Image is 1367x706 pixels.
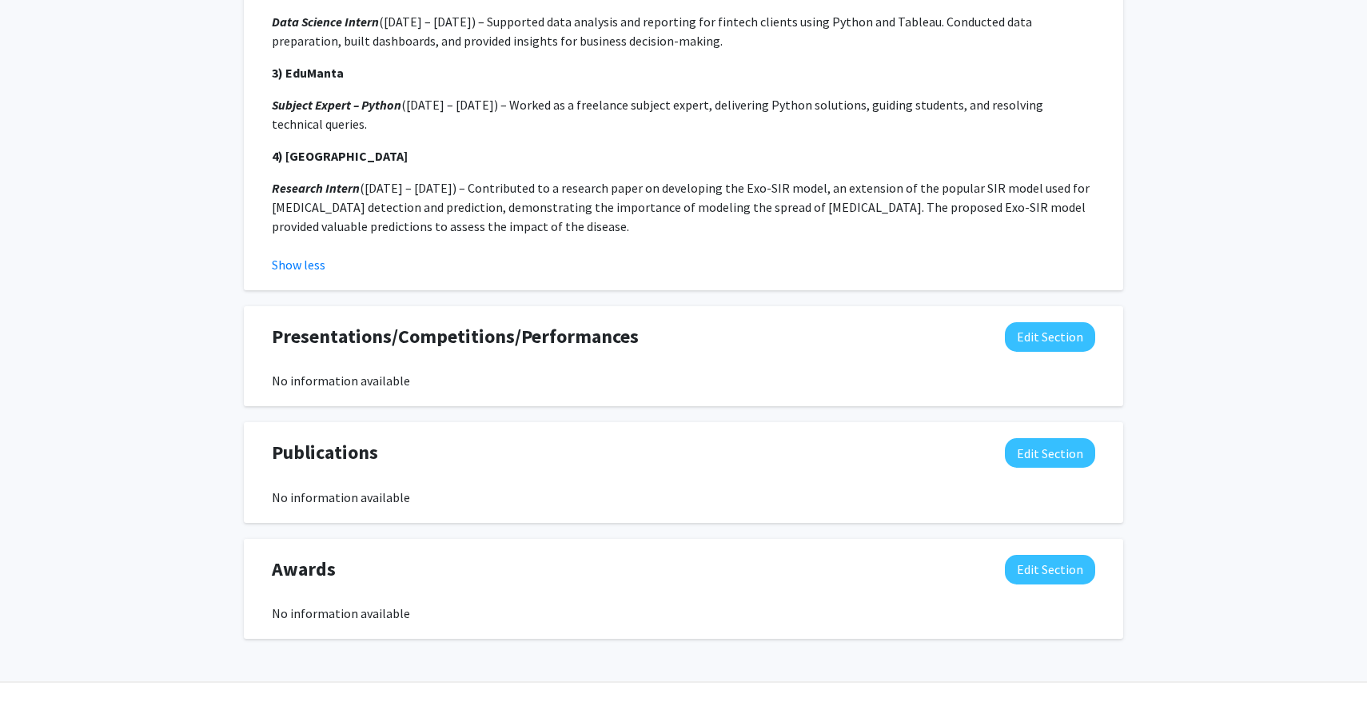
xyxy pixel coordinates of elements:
button: Edit Awards [1005,555,1095,584]
em: – Python [353,97,401,113]
span: ([DATE] – [DATE]) – Supported data analysis and reporting for fintech clients using Python and Ta... [272,14,1032,49]
span: Presentations/Competitions/Performances [272,322,639,351]
button: Edit Publications [1005,438,1095,468]
div: No information available [272,488,1095,507]
button: Edit Presentations/Competitions/Performances [1005,322,1095,352]
em: Research Intern [272,180,360,196]
span: Awards [272,555,336,584]
span: Publications [272,438,378,467]
p: ([DATE] – [DATE]) – Contributed to a research paper on developing the Exo-SIR model, an extension... [272,178,1095,236]
iframe: Chat [12,634,68,694]
button: Show less [272,255,325,274]
div: No information available [272,604,1095,623]
div: No information available [272,371,1095,390]
em: Data Science Intern [272,14,379,30]
em: Subject Expert [272,97,351,113]
strong: 3) EduManta [272,65,344,81]
strong: 4) [GEOGRAPHIC_DATA] [272,148,408,164]
p: ([DATE] – [DATE]) – Worked as a freelance subject expert, delivering Python solutions, guiding st... [272,95,1095,134]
